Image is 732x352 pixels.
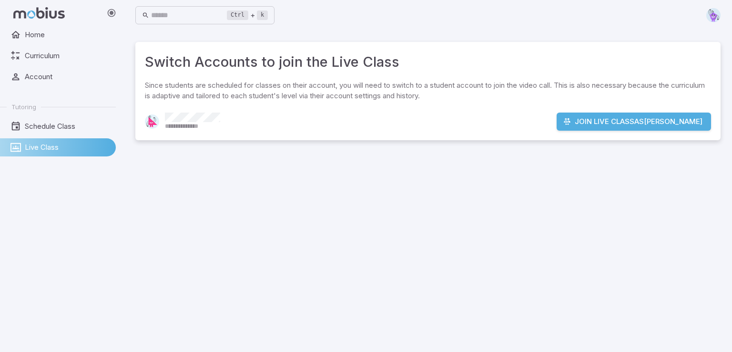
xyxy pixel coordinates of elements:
p: Since students are scheduled for classes on their account, you will need to switch to a student a... [145,80,711,101]
span: Home [25,30,109,40]
kbd: k [257,10,268,20]
img: pentagon.svg [706,8,721,22]
h3: Switch Accounts to join the Live Class [145,52,711,72]
span: Tutoring [11,103,36,111]
span: Schedule Class [25,121,109,132]
span: Live Class [25,142,109,153]
kbd: Ctrl [227,10,248,20]
div: + [227,10,268,21]
span: Account [25,72,109,82]
span: Curriculum [25,51,109,61]
button: Join Live Classas[PERSON_NAME] [557,113,711,131]
img: right-triangle.svg [145,114,159,129]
